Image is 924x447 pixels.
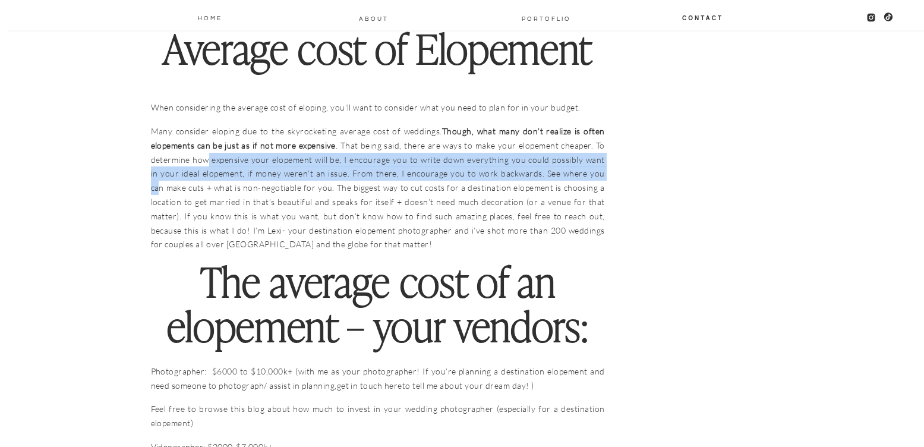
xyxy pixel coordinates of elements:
strong: Though, what many don’t realize is often elopements can be just as if not more expensive [151,126,605,150]
a: Feel free to browse this blog about how much to invest in your wedding photographer (especially f... [151,404,605,428]
a: get in touch here [337,380,402,391]
p: Photographer: $6000 to $10,000k+ (with me as your photographer! If you’re planning a destination ... [151,364,605,393]
p: Many consider eloping due to the skyrocketing average cost of weddings. . That being said, there ... [151,124,605,251]
a: PORTOFLIO [517,13,576,23]
a: Contact [682,12,724,22]
a: Home [197,12,223,22]
strong: Average cost of Elopement [163,26,592,74]
strong: The average cost of an elopement – your vendors: [167,259,589,352]
p: When considering the average cost of eloping, you’ll want to consider what you need to plan for i... [151,86,605,115]
a: About [358,13,389,23]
